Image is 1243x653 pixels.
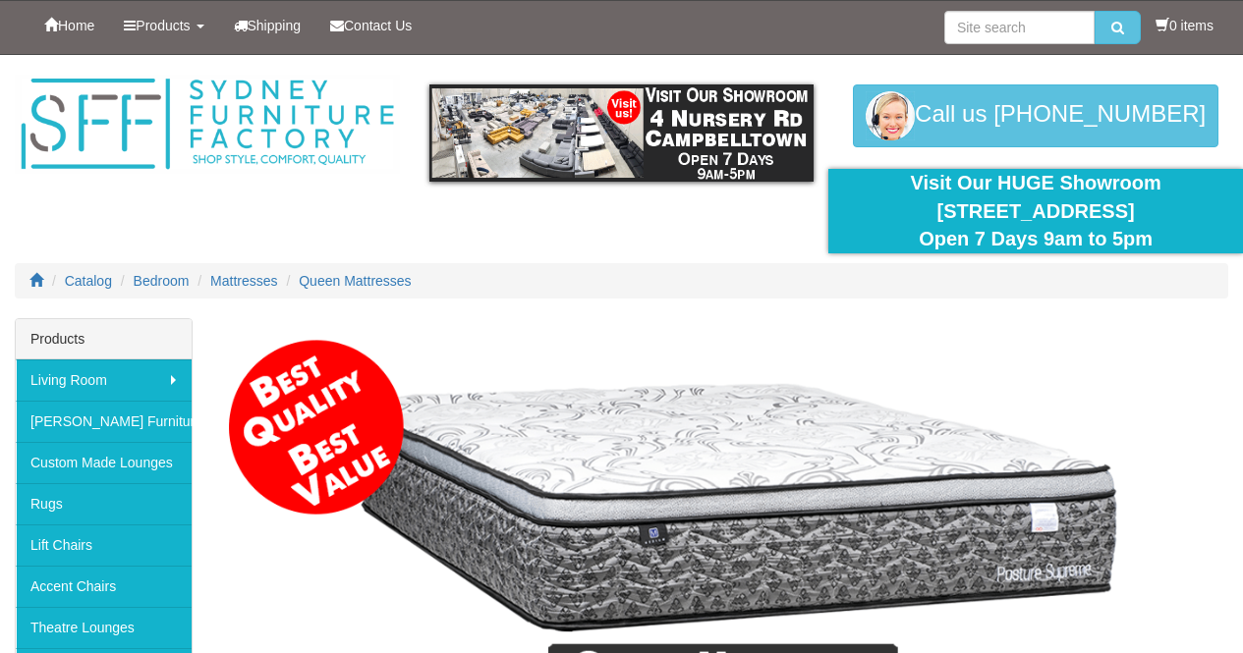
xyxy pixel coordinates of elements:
[843,169,1228,253] div: Visit Our HUGE Showroom [STREET_ADDRESS] Open 7 Days 9am to 5pm
[134,273,190,289] a: Bedroom
[16,319,192,359] div: Products
[429,84,815,182] img: showroom.gif
[315,1,426,50] a: Contact Us
[136,18,190,33] span: Products
[16,483,192,524] a: Rugs
[1156,16,1214,35] li: 0 items
[65,273,112,289] a: Catalog
[219,1,316,50] a: Shipping
[15,75,400,174] img: Sydney Furniture Factory
[16,359,192,401] a: Living Room
[299,273,411,289] a: Queen Mattresses
[29,1,109,50] a: Home
[248,18,302,33] span: Shipping
[344,18,412,33] span: Contact Us
[210,273,277,289] a: Mattresses
[16,524,192,566] a: Lift Chairs
[16,607,192,648] a: Theatre Lounges
[16,401,192,442] a: [PERSON_NAME] Furniture
[16,442,192,483] a: Custom Made Lounges
[16,566,192,607] a: Accent Chairs
[58,18,94,33] span: Home
[109,1,218,50] a: Products
[944,11,1095,44] input: Site search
